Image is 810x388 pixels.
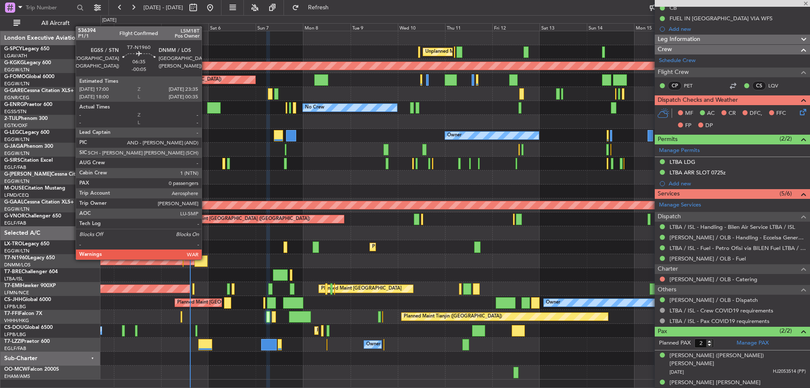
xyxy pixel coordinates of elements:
a: EGGW/LTN [4,248,30,254]
a: G-GAALCessna Citation XLS+ [4,200,74,205]
span: MF [685,109,693,118]
span: Crew [658,45,672,54]
div: Tue 9 [351,23,398,31]
a: EHAM/AMS [4,373,30,380]
div: Owner [366,338,381,351]
a: EGNR/CEG [4,95,30,101]
span: T7-FFI [4,311,19,316]
a: LFMD/CEQ [4,192,29,198]
span: G-FOMO [4,74,26,79]
div: No Crew [305,101,324,114]
span: Dispatch Checks and Weather [658,95,738,105]
span: Services [658,189,680,199]
div: Owner [447,129,462,142]
div: Mon 15 [634,23,681,31]
a: VHHH/HKG [4,317,29,324]
div: Owner [546,296,560,309]
span: Refresh [301,5,336,11]
span: Permits [658,135,678,144]
span: G-VNOR [4,214,25,219]
div: Planned Maint [GEOGRAPHIC_DATA] ([GEOGRAPHIC_DATA]) [317,324,450,337]
a: G-SIRSCitation Excel [4,158,53,163]
span: All Aircraft [22,20,89,26]
a: EGGW/LTN [4,150,30,157]
div: Thu 4 [114,23,161,31]
span: G-LEGC [4,130,22,135]
div: Wed 10 [398,23,445,31]
span: AC [707,109,715,118]
a: G-GARECessna Citation XLS+ [4,88,74,93]
span: G-GARE [4,88,24,93]
a: LX-TROLegacy 650 [4,241,49,247]
span: Others [658,285,676,295]
span: T7-BRE [4,269,22,274]
div: Planned Maint [GEOGRAPHIC_DATA] ([GEOGRAPHIC_DATA]) [177,296,310,309]
a: DNMM/LOS [4,262,30,268]
div: FUEL IN [GEOGRAPHIC_DATA] VIA WFS [670,15,772,22]
a: LTBA / ISL - Fuel - Petro Ofisi via BILEN Fuel LTBA / ISL [670,244,806,252]
a: EGGW/LTN [4,206,30,212]
a: G-JAGAPhenom 300 [4,144,53,149]
div: Planned Maint [GEOGRAPHIC_DATA] ([GEOGRAPHIC_DATA]) [89,73,221,86]
div: [PERSON_NAME] ([PERSON_NAME]) [PERSON_NAME] [670,352,806,368]
span: FP [685,122,691,130]
span: G-SIRS [4,158,20,163]
span: CS-JHH [4,297,22,302]
a: EGLF/FAB [4,345,26,352]
a: EGGW/LTN [4,81,30,87]
a: LFPB/LBG [4,304,26,310]
span: G-[PERSON_NAME] [4,172,51,177]
a: OO-MCWFalcon 2000S [4,367,59,372]
input: Trip Number [26,1,74,14]
span: HJ2053514 (PP) [773,368,806,375]
div: Planned Maint Dusseldorf [372,241,427,253]
div: Sun 14 [587,23,634,31]
a: LTBA / ISL - Crew COVID19 requirements [670,307,773,314]
div: Add new [669,180,806,187]
div: Sat 6 [208,23,256,31]
span: (5/6) [780,189,792,198]
a: Manage Permits [659,147,700,155]
span: CS-DOU [4,325,24,330]
a: [PERSON_NAME] / OLB - Handling - Eccelsa General Aviation [PERSON_NAME] / OLB [670,234,806,241]
div: Planned Maint [GEOGRAPHIC_DATA] [321,282,402,295]
div: Unplanned Maint [GEOGRAPHIC_DATA] ([PERSON_NAME] Intl) [425,46,562,58]
span: T7-EMI [4,283,21,288]
span: OO-MCW [4,367,27,372]
a: EGGW/LTN [4,67,30,73]
span: G-GAAL [4,200,24,205]
a: LFPB/LBG [4,331,26,338]
div: Planned Maint Tianjin ([GEOGRAPHIC_DATA]) [404,310,502,323]
a: G-ENRGPraetor 600 [4,102,52,107]
div: [PERSON_NAME] [PERSON_NAME] [670,379,761,387]
span: Pax [658,327,667,336]
a: EGGW/LTN [4,178,30,185]
div: CP [668,81,682,90]
a: Manage PAX [737,339,769,347]
span: [DATE] - [DATE] [143,4,183,11]
div: Planned Maint [GEOGRAPHIC_DATA] ([GEOGRAPHIC_DATA]) [177,213,310,225]
a: LFMN/NCE [4,290,29,296]
a: G-KGKGLegacy 600 [4,60,51,65]
div: CB [670,4,677,11]
div: CS [752,81,766,90]
div: Mon 8 [303,23,350,31]
span: CR [729,109,736,118]
a: G-FOMOGlobal 6000 [4,74,54,79]
a: M-OUSECitation Mustang [4,186,65,191]
label: Planned PAX [659,339,691,347]
button: All Aircraft [9,16,92,30]
a: T7-BREChallenger 604 [4,269,58,274]
a: LTBA/ISL [4,276,23,282]
a: CS-JHHGlobal 6000 [4,297,51,302]
a: CS-DOUGlobal 6500 [4,325,53,330]
span: (2/2) [780,134,792,143]
span: T7-LZZI [4,339,22,344]
a: G-LEGCLegacy 600 [4,130,49,135]
a: [PERSON_NAME] / OLB - Dispatch [670,296,758,304]
span: T7-N1960 [4,255,28,260]
span: G-JAGA [4,144,24,149]
div: Planned Maint [GEOGRAPHIC_DATA] ([GEOGRAPHIC_DATA]) [134,157,267,170]
div: Add new [669,25,806,33]
a: G-[PERSON_NAME]Cessna Citation XLS [4,172,98,177]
